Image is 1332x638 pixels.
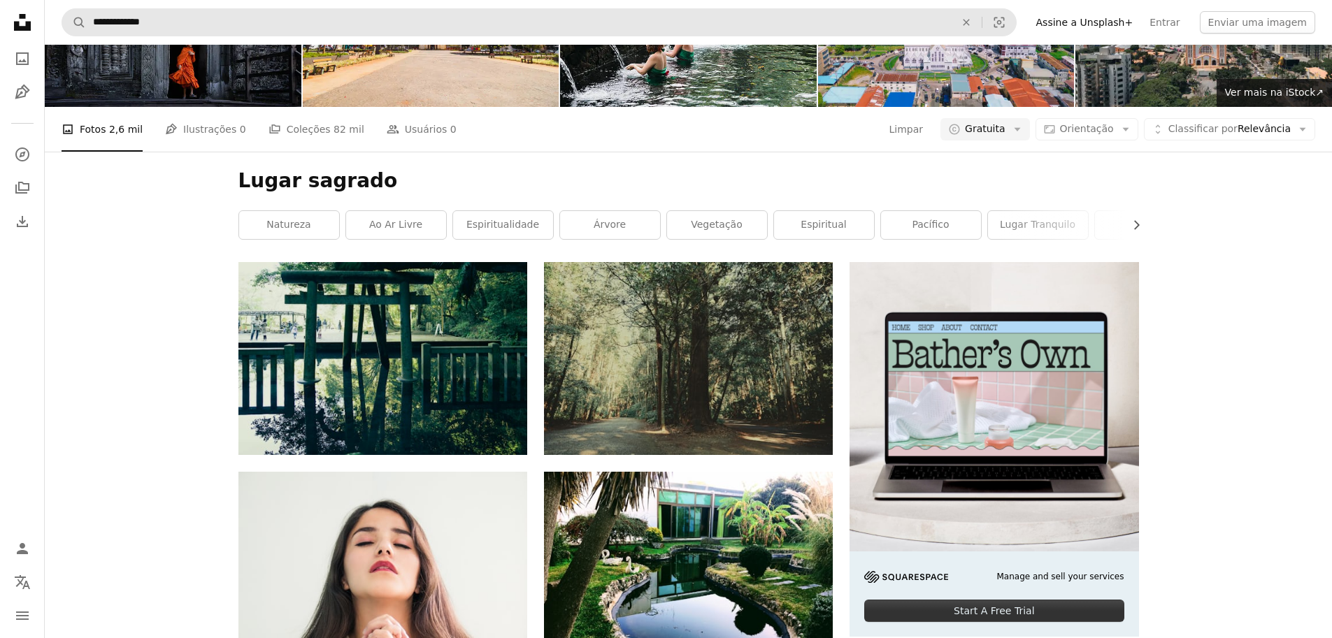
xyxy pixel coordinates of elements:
[1095,211,1195,239] a: terra
[951,9,982,36] button: Limpar
[881,211,981,239] a: pacífico
[8,535,36,563] a: Entrar / Cadastrar-se
[8,602,36,630] button: Menu
[996,571,1124,583] span: Manage and sell your services
[387,107,457,152] a: Usuários 0
[8,78,36,106] a: Ilustrações
[667,211,767,239] a: vegetação
[8,208,36,235] a: Histórico de downloads
[889,118,924,140] button: Limpar
[774,211,874,239] a: espiritual
[8,45,36,73] a: Fotos
[334,122,364,137] span: 82 mil
[1168,122,1291,136] span: Relevância
[1060,123,1114,134] span: Orientação
[850,262,1138,637] a: Manage and sell your servicesStart A Free Trial
[62,8,1017,36] form: Pesquise conteúdo visual em todo o site
[544,262,833,454] img: uma estrada no meio de uma floresta com muitas árvores
[864,571,948,583] img: file-1705255347840-230a6ab5bca9image
[8,140,36,168] a: Explorar
[1200,11,1315,34] button: Enviar uma imagem
[1168,123,1238,134] span: Classificar por
[346,211,446,239] a: ao ar livre
[982,9,1016,36] button: Pesquisa visual
[544,352,833,365] a: uma estrada no meio de uma floresta com muitas árvores
[1217,79,1332,107] a: Ver mais na iStock↗
[268,107,364,152] a: Coleções 82 mil
[560,211,660,239] a: árvore
[8,8,36,39] a: Início — Unsplash
[850,262,1138,551] img: file-1707883121023-8e3502977149image
[965,122,1005,136] span: Gratuita
[988,211,1088,239] a: lugar tranquilo
[238,352,527,365] a: uma ponte de madeira sobre um corpo de água
[940,118,1030,140] button: Gratuita
[1036,118,1138,140] button: Orientação
[8,174,36,202] a: Coleções
[239,211,339,239] a: natureza
[1124,211,1139,239] button: rolar lista para a direita
[238,262,527,454] img: uma ponte de madeira sobre um corpo de água
[165,107,246,152] a: Ilustrações 0
[453,211,553,239] a: Espiritualidade
[8,568,36,596] button: Idioma
[544,573,833,586] a: uma casa com uma piscina e árvores ao seu redor
[238,168,1139,194] h1: Lugar sagrado
[450,122,457,137] span: 0
[864,600,1124,622] div: Start A Free Trial
[1141,11,1188,34] a: Entrar
[1225,87,1324,98] span: Ver mais na iStock ↗
[1144,118,1315,140] button: Classificar porRelevância
[1028,11,1142,34] a: Assine a Unsplash+
[240,122,246,137] span: 0
[62,9,86,36] button: Pesquise na Unsplash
